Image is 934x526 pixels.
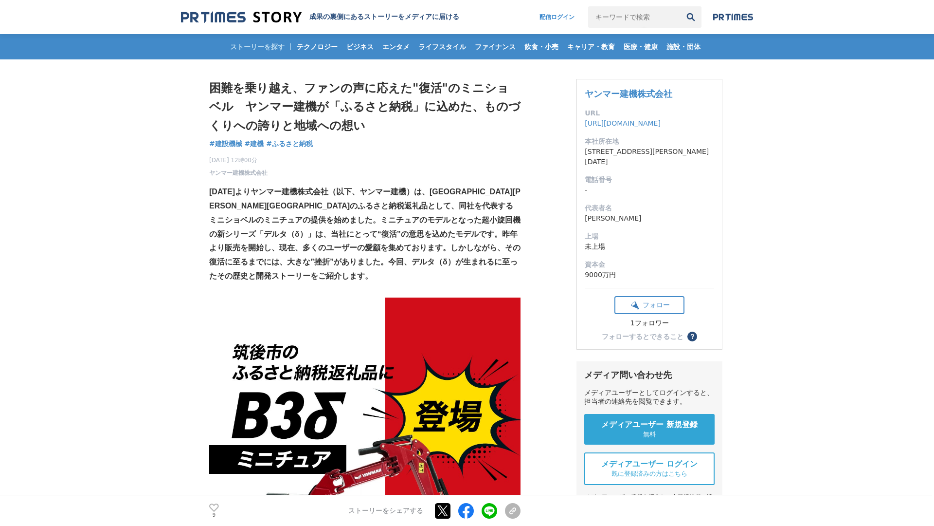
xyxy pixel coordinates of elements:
button: フォロー [614,296,684,314]
span: 施設・団体 [663,42,704,51]
a: ビジネス [342,34,377,59]
span: エンタメ [378,42,413,51]
div: 1フォロワー [614,319,684,328]
span: #ふるさと納税 [266,139,313,148]
span: 飲食・小売 [521,42,562,51]
dd: 9000万円 [585,270,714,280]
a: エンタメ [378,34,413,59]
dt: URL [585,108,714,118]
span: ファイナンス [471,42,520,51]
p: ストーリーをシェアする [348,507,423,515]
dt: 代表者名 [585,203,714,213]
span: 無料 [643,430,656,439]
a: #ふるさと納税 [266,139,313,149]
a: テクノロジー [293,34,341,59]
p: 9 [209,513,219,518]
a: メディアユーザー ログイン 既に登録済みの方はこちら [584,452,715,485]
span: キャリア・教育 [563,42,619,51]
strong: [DATE]よりヤンマー建機株式会社（以下、ヤンマー建機）は、[GEOGRAPHIC_DATA][PERSON_NAME][GEOGRAPHIC_DATA]のふるさと納税返礼品として、同社を代表... [209,188,521,280]
a: ライフスタイル [414,34,470,59]
dd: 未上場 [585,242,714,252]
a: メディアユーザー 新規登録 無料 [584,414,715,445]
div: メディア問い合わせ先 [584,369,715,381]
dt: 上場 [585,231,714,242]
a: ヤンマー建機株式会社 [585,89,672,99]
a: 医療・健康 [620,34,662,59]
dd: [PERSON_NAME] [585,213,714,224]
h1: 困難を乗り越え、ファンの声に応えた"復活"のミニショベル ヤンマー建機が「ふるさと納税」に込めた、ものづくりへの誇りと地域への想い [209,79,521,135]
span: ？ [689,333,696,340]
img: 成果の裏側にあるストーリーをメディアに届ける [181,11,302,24]
dt: 電話番号 [585,175,714,185]
span: ビジネス [342,42,377,51]
a: ヤンマー建機株式会社 [209,169,268,177]
a: ファイナンス [471,34,520,59]
span: #建機 [245,139,264,148]
span: ライフスタイル [414,42,470,51]
dd: [STREET_ADDRESS][PERSON_NAME][DATE] [585,147,714,167]
span: 医療・健康 [620,42,662,51]
span: テクノロジー [293,42,341,51]
dd: - [585,185,714,195]
a: 施設・団体 [663,34,704,59]
dt: 本社所在地 [585,136,714,147]
div: メディアユーザーとしてログインすると、担当者の連絡先を閲覧できます。 [584,389,715,406]
a: キャリア・教育 [563,34,619,59]
a: #建機 [245,139,264,149]
dt: 資本金 [585,260,714,270]
span: [DATE] 12時00分 [209,156,268,165]
h2: 成果の裏側にあるストーリーをメディアに届ける [309,13,459,21]
div: フォローするとできること [602,333,683,340]
img: prtimes [713,13,753,21]
input: キーワードで検索 [588,6,680,28]
a: 成果の裏側にあるストーリーをメディアに届ける 成果の裏側にあるストーリーをメディアに届ける [181,11,459,24]
span: #建設機械 [209,139,242,148]
button: ？ [687,332,697,341]
span: 既に登録済みの方はこちら [611,470,687,478]
a: 飲食・小売 [521,34,562,59]
a: #建設機械 [209,139,242,149]
span: メディアユーザー 新規登録 [601,420,698,430]
a: 配信ログイン [530,6,584,28]
a: [URL][DOMAIN_NAME] [585,119,661,127]
span: メディアユーザー ログイン [601,459,698,470]
button: 検索 [680,6,701,28]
